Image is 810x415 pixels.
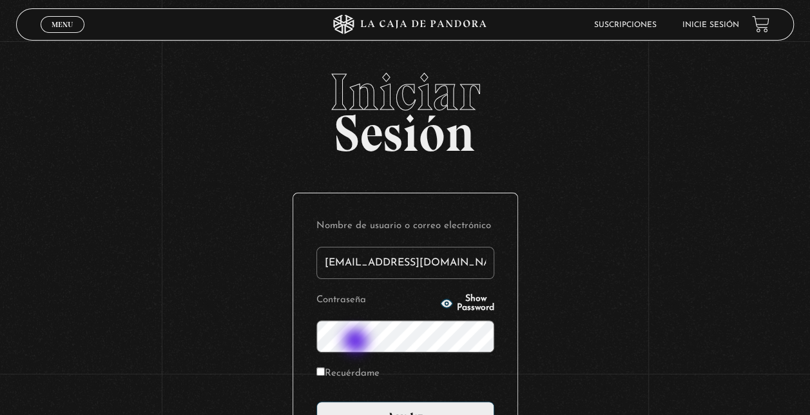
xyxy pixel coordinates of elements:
a: View your shopping cart [752,15,769,33]
label: Nombre de usuario o correo electrónico [316,217,494,236]
label: Contraseña [316,291,437,311]
a: Suscripciones [594,21,657,29]
span: Cerrar [48,32,78,41]
button: Show Password [440,294,494,313]
span: Show Password [457,294,494,313]
label: Recuérdame [316,364,380,384]
h2: Sesión [16,66,794,149]
a: Inicie sesión [682,21,739,29]
span: Menu [52,21,73,28]
input: Recuérdame [316,367,325,376]
span: Iniciar [16,66,794,118]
